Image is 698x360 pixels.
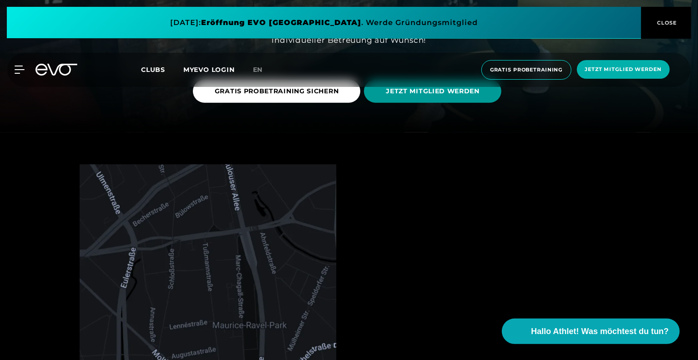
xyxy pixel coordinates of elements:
button: Hallo Athlet! Was möchtest du tun? [502,319,680,344]
span: Gratis Probetraining [490,66,563,74]
a: Gratis Probetraining [479,60,574,80]
a: Clubs [141,65,183,74]
button: CLOSE [641,7,691,39]
a: Jetzt Mitglied werden [574,60,673,80]
a: en [253,65,274,75]
span: CLOSE [655,19,678,27]
span: Jetzt Mitglied werden [585,66,662,73]
span: Clubs [141,66,165,74]
span: Hallo Athlet! Was möchtest du tun? [531,325,669,338]
span: en [253,66,263,74]
a: MYEVO LOGIN [183,66,235,74]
